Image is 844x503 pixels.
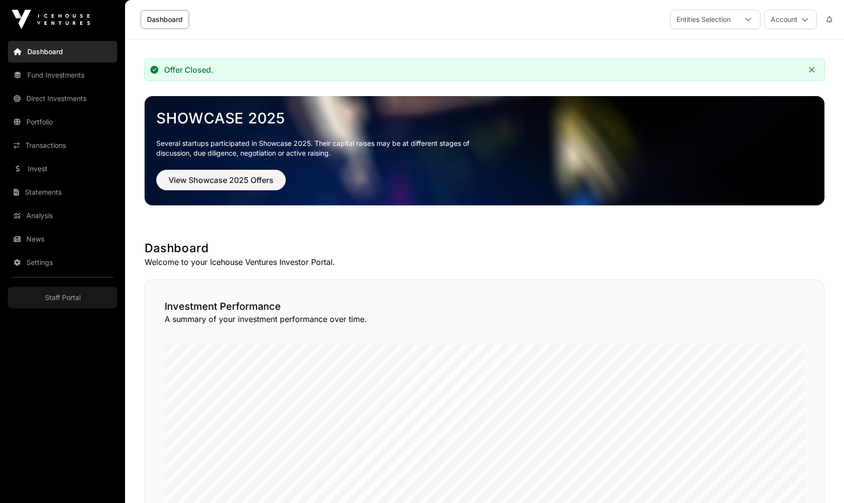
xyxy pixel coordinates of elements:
[8,252,117,273] a: Settings
[156,180,286,189] a: View Showcase 2025 Offers
[8,287,117,308] a: Staff Portal
[8,181,117,203] a: Statements
[8,228,117,250] a: News
[805,63,819,77] button: Close
[141,10,189,29] a: Dashboard
[8,111,117,133] a: Portfolio
[8,135,117,156] a: Transactions
[165,313,804,325] p: A summary of your investment performance over time.
[764,10,817,29] button: Account
[8,64,117,86] a: Fund Investments
[145,256,824,268] p: Welcome to your Icehouse Ventures Investor Portal.
[12,10,90,29] img: Icehouse Ventures Logo
[8,158,117,180] a: Invest
[8,88,117,109] a: Direct Investments
[145,96,824,205] img: Showcase 2025
[8,205,117,226] a: Analysis
[795,456,844,503] iframe: Chat Widget
[156,109,813,127] a: Showcase 2025
[145,241,824,256] h1: Dashboard
[165,300,804,313] h2: Investment Performance
[8,41,117,62] a: Dashboard
[169,174,274,186] span: View Showcase 2025 Offers
[164,65,213,75] div: Offer Closed.
[671,10,737,29] div: Entities Selection
[156,139,485,158] p: Several startups participated in Showcase 2025. Their capital raises may be at different stages o...
[156,170,286,190] button: View Showcase 2025 Offers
